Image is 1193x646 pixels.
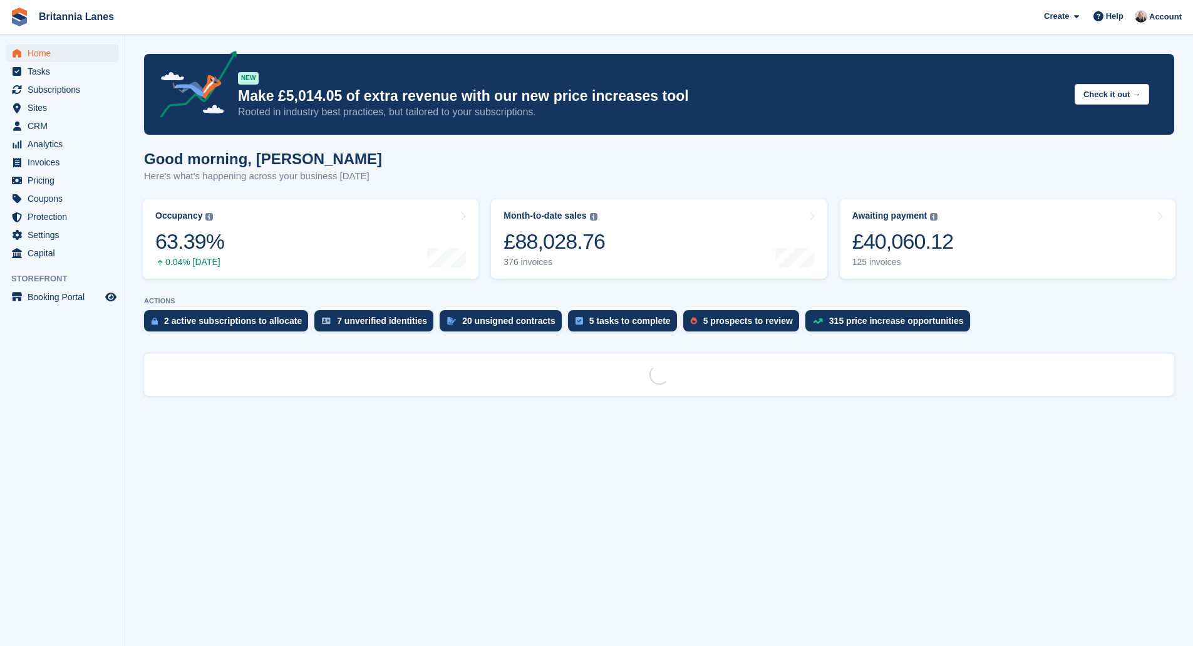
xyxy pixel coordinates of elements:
div: 20 unsigned contracts [462,316,555,326]
a: menu [6,135,118,153]
div: £40,060.12 [852,229,954,254]
p: ACTIONS [144,297,1174,305]
img: contract_signature_icon-13c848040528278c33f63329250d36e43548de30e8caae1d1a13099fd9432cc5.svg [447,317,456,325]
img: stora-icon-8386f47178a22dfd0bd8f6a31ec36ba5ce8667c1dd55bd0f319d3a0aa187defe.svg [10,8,29,26]
span: Home [28,44,103,62]
span: CRM [28,117,103,135]
img: icon-info-grey-7440780725fd019a000dd9b08b2336e03edf1995a4989e88bcd33f0948082b44.svg [590,213,597,221]
a: 7 unverified identities [314,310,440,338]
a: Occupancy 63.39% 0.04% [DATE] [143,199,478,279]
a: menu [6,154,118,171]
img: icon-info-grey-7440780725fd019a000dd9b08b2336e03edf1995a4989e88bcd33f0948082b44.svg [930,213,937,221]
div: 0.04% [DATE] [155,257,224,268]
a: menu [6,44,118,62]
a: Awaiting payment £40,060.12 125 invoices [840,199,1175,279]
div: Awaiting payment [852,211,927,221]
span: Pricing [28,172,103,189]
span: Analytics [28,135,103,153]
div: Occupancy [155,211,202,221]
div: 2 active subscriptions to allocate [164,316,302,326]
span: Tasks [28,63,103,80]
div: Month-to-date sales [504,211,586,221]
a: menu [6,190,118,207]
a: 5 tasks to complete [568,310,683,338]
span: Protection [28,208,103,226]
img: price_increase_opportunities-93ffe204e8149a01c8c9dc8f82e8f89637d9d84a8eef4429ea346261dce0b2c0.svg [813,318,823,324]
img: Alexandra Lane [1135,10,1147,23]
a: menu [6,172,118,189]
span: Subscriptions [28,81,103,98]
span: Storefront [11,273,125,285]
div: £88,028.76 [504,229,605,254]
img: price-adjustments-announcement-icon-8257ccfd72463d97f412b2fc003d46551f7dbcb40ab6d574587a9cd5c0d94... [150,51,237,122]
a: menu [6,208,118,226]
button: Check it out → [1075,84,1149,105]
div: 63.39% [155,229,224,254]
div: 7 unverified identities [337,316,427,326]
a: Britannia Lanes [34,6,119,27]
a: menu [6,81,118,98]
a: Preview store [103,289,118,305]
span: Create [1044,10,1069,23]
div: 315 price increase opportunities [829,316,964,326]
span: Sites [28,99,103,117]
p: Here's what's happening across your business [DATE] [144,169,382,184]
span: Coupons [28,190,103,207]
img: icon-info-grey-7440780725fd019a000dd9b08b2336e03edf1995a4989e88bcd33f0948082b44.svg [205,213,213,221]
a: menu [6,117,118,135]
a: menu [6,244,118,262]
p: Make £5,014.05 of extra revenue with our new price increases tool [238,87,1065,105]
a: 5 prospects to review [683,310,805,338]
h1: Good morning, [PERSON_NAME] [144,150,382,167]
a: 2 active subscriptions to allocate [144,310,314,338]
img: task-75834270c22a3079a89374b754ae025e5fb1db73e45f91037f5363f120a921f8.svg [576,317,583,325]
img: active_subscription_to_allocate_icon-d502201f5373d7db506a760aba3b589e785aa758c864c3986d89f69b8ff3... [152,317,158,325]
div: 5 tasks to complete [589,316,671,326]
a: menu [6,99,118,117]
div: 376 invoices [504,257,605,268]
p: Rooted in industry best practices, but tailored to your subscriptions. [238,105,1065,119]
div: 5 prospects to review [703,316,793,326]
span: Account [1149,11,1182,23]
a: 20 unsigned contracts [440,310,568,338]
span: Capital [28,244,103,262]
div: 125 invoices [852,257,954,268]
img: prospect-51fa495bee0391a8d652442698ab0144808aea92771e9ea1ae160a38d050c398.svg [691,317,697,325]
span: Booking Portal [28,288,103,306]
img: verify_identity-adf6edd0f0f0b5bbfe63781bf79b02c33cf7c696d77639b501bdc392416b5a36.svg [322,317,331,325]
a: menu [6,63,118,80]
span: Settings [28,226,103,244]
a: 315 price increase opportunities [805,310,976,338]
span: Help [1106,10,1123,23]
a: menu [6,226,118,244]
div: NEW [238,72,259,85]
span: Invoices [28,154,103,171]
a: menu [6,288,118,306]
a: Month-to-date sales £88,028.76 376 invoices [491,199,827,279]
